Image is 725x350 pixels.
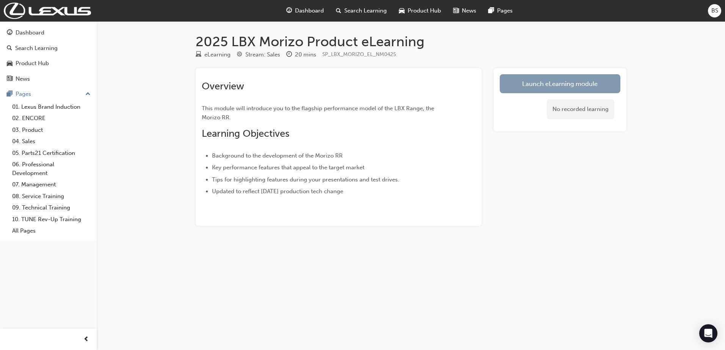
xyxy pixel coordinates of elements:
div: eLearning [204,50,231,59]
div: Product Hub [16,59,49,68]
a: 06. Professional Development [9,159,94,179]
span: This module will introduce you to the flagship performance model of the LBX Range, the Morizo RR. [202,105,436,121]
a: Product Hub [3,56,94,70]
a: guage-iconDashboard [280,3,330,19]
span: pages-icon [488,6,494,16]
a: Launch eLearning module [500,74,620,93]
span: Search Learning [344,6,387,15]
span: Background to the development of the Morizo RR [212,152,343,159]
span: Updated to reflect [DATE] production tech change [212,188,343,195]
span: Product Hub [408,6,441,15]
a: Search Learning [3,41,94,55]
a: 04. Sales [9,136,94,147]
a: 05. Parts21 Certification [9,147,94,159]
span: car-icon [7,60,13,67]
div: 20 mins [295,50,316,59]
div: No recorded learning [547,99,614,119]
span: Learning resource code [322,51,396,58]
div: Stream: Sales [245,50,280,59]
div: Search Learning [15,44,58,53]
span: Tips for highlighting features during your presentations and test drives. [212,176,399,183]
span: car-icon [399,6,405,16]
a: News [3,72,94,86]
a: All Pages [9,225,94,237]
button: BS [708,4,721,17]
div: Duration [286,50,316,59]
span: pages-icon [7,91,13,98]
span: target-icon [237,52,242,58]
span: BS [711,6,718,15]
span: News [462,6,476,15]
a: 08. Service Training [9,191,94,202]
span: Overview [202,80,244,92]
a: pages-iconPages [482,3,519,19]
span: search-icon [336,6,341,16]
span: guage-icon [7,30,13,36]
a: 10. TUNE Rev-Up Training [9,214,94,225]
span: search-icon [7,45,12,52]
div: Pages [16,90,31,98]
button: Pages [3,87,94,101]
div: Stream [237,50,280,59]
span: guage-icon [286,6,292,16]
span: Key performance features that appeal to the target market [212,164,364,171]
span: news-icon [453,6,459,16]
div: Dashboard [16,28,44,37]
a: car-iconProduct Hub [393,3,447,19]
span: Pages [497,6,513,15]
span: up-icon [85,89,91,99]
a: 03. Product [9,124,94,136]
div: Open Intercom Messenger [699,324,717,342]
a: 01. Lexus Brand Induction [9,101,94,113]
img: Trak [4,3,91,19]
h1: 2025 LBX Morizo Product eLearning [196,33,626,50]
span: Dashboard [295,6,324,15]
div: Type [196,50,231,59]
span: Learning Objectives [202,128,289,139]
span: learningResourceType_ELEARNING-icon [196,52,201,58]
span: prev-icon [83,335,89,344]
a: 02. ENCORE [9,112,94,124]
a: news-iconNews [447,3,482,19]
span: news-icon [7,76,13,83]
span: clock-icon [286,52,292,58]
a: 09. Technical Training [9,202,94,214]
div: News [16,75,30,83]
a: search-iconSearch Learning [330,3,393,19]
a: 07. Management [9,179,94,191]
button: DashboardSearch LearningProduct HubNews [3,24,94,87]
a: Dashboard [3,26,94,40]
